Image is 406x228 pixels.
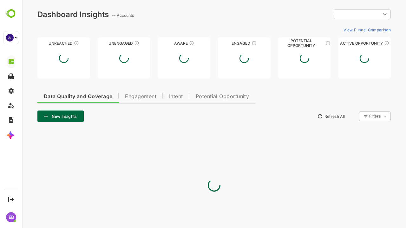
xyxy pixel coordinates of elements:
div: These accounts have just entered the buying cycle and need further nurturing [167,41,172,46]
div: Filters [346,111,369,122]
div: AI [6,34,14,41]
div: EB [6,212,16,222]
div: These accounts have open opportunities which might be at any of the Sales Stages [362,41,367,46]
div: These accounts have not shown enough engagement and need nurturing [112,41,117,46]
div: Active Opportunity [316,41,369,46]
span: Engagement [103,94,134,99]
ag: -- Accounts [90,13,114,18]
div: Potential Opportunity [256,41,309,46]
div: These accounts are warm, further nurturing would qualify them to MQAs [229,41,234,46]
button: Logout [7,195,15,204]
span: Intent [147,94,161,99]
div: Unengaged [75,41,128,46]
div: Filters [347,114,358,118]
button: New Insights [15,111,62,122]
button: Refresh All [292,111,325,121]
div: Dashboard Insights [15,10,87,19]
div: These accounts are MQAs and can be passed on to Inside Sales [303,41,308,46]
div: Unreached [15,41,68,46]
div: These accounts have not been engaged with for a defined time period [52,41,57,46]
div: Engaged [196,41,248,46]
div: ​ [311,9,369,20]
div: Aware [135,41,188,46]
button: View Funnel Comparison [319,25,369,35]
span: Data Quality and Coverage [22,94,90,99]
img: BambooboxLogoMark.f1c84d78b4c51b1a7b5f700c9845e183.svg [3,8,19,20]
span: Potential Opportunity [174,94,227,99]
